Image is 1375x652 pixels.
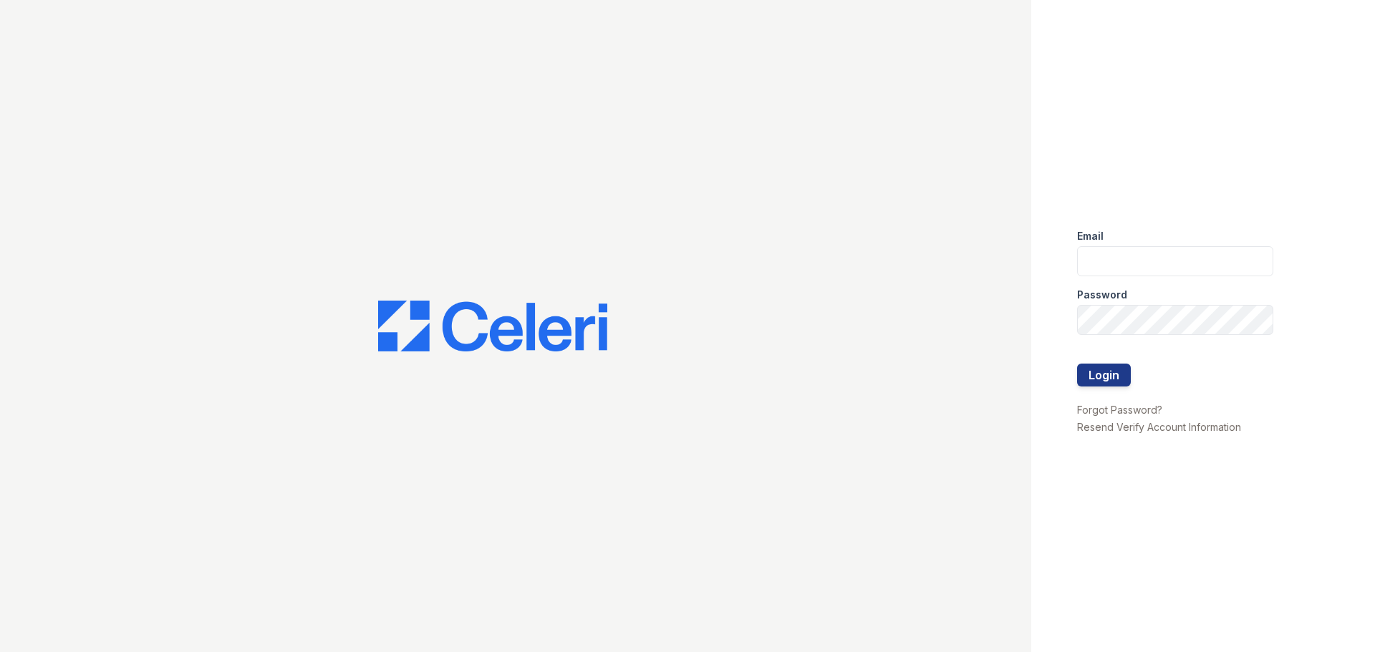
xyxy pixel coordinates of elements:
[1077,404,1162,416] a: Forgot Password?
[1077,229,1104,243] label: Email
[1077,421,1241,433] a: Resend Verify Account Information
[1077,288,1127,302] label: Password
[1077,364,1131,386] button: Login
[378,301,607,352] img: CE_Logo_Blue-a8612792a0a2168367f1c8372b55b34899dd931a85d93a1a3d3e32e68fde9ad4.png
